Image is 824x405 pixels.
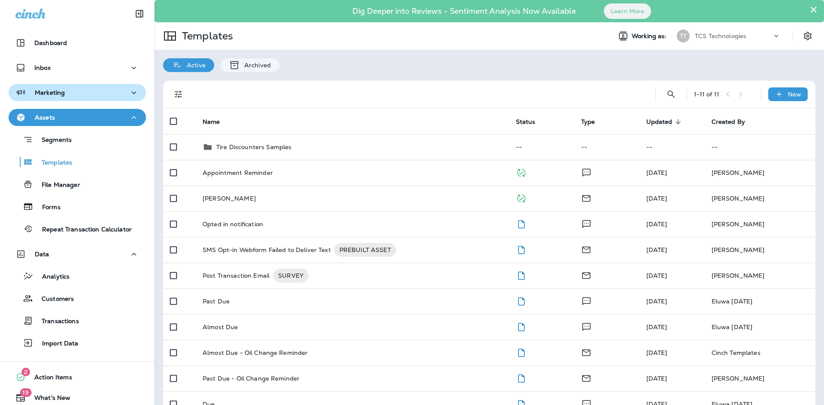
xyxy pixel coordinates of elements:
span: Gabe Davis [646,375,667,382]
span: 19 [20,388,31,397]
p: Opted in notification [203,221,263,228]
p: Templates [179,30,233,42]
button: Data [9,246,146,263]
button: File Manager [9,175,146,193]
span: Published [516,168,527,176]
p: Templates [33,159,72,167]
button: Transactions [9,312,146,330]
button: Dashboard [9,34,146,51]
p: Transactions [33,318,79,326]
div: SURVEY [273,269,309,282]
span: Gabe Davis [646,297,667,305]
p: Appointment Reminder [203,169,273,176]
span: Draft [516,245,527,253]
p: New [788,91,801,98]
span: Gabe Davis [646,220,667,228]
span: Draft [516,297,527,304]
p: Active [182,62,206,69]
span: Updated [646,118,684,126]
span: Type [581,118,595,126]
p: [PERSON_NAME] [203,195,256,202]
td: [PERSON_NAME] [705,160,815,186]
button: Repeat Transaction Calculator [9,220,146,238]
td: Cinch Templates [705,340,815,366]
span: Status [516,118,536,126]
span: Name [203,118,231,126]
p: Segments [33,136,72,145]
td: [PERSON_NAME] [705,263,815,288]
p: Inbox [34,64,51,71]
p: Analytics [33,273,70,281]
span: Status [516,118,547,126]
button: Close [809,3,818,16]
span: Draft [516,322,527,330]
button: Import Data [9,334,146,352]
span: Text [581,322,592,330]
span: Draft [516,348,527,356]
p: Archived [240,62,271,69]
p: Past Due [203,298,230,305]
td: -- [705,134,815,160]
span: Email [581,194,591,201]
div: 1 - 11 of 11 [694,91,719,98]
span: Type [581,118,606,126]
span: Created By [712,118,756,126]
span: Name [203,118,220,126]
p: SMS Opt-in Webform Failed to Deliver Text [203,243,331,257]
span: Text [581,168,592,176]
span: Action Items [26,374,72,384]
td: [PERSON_NAME] [705,366,815,391]
td: [PERSON_NAME] [705,237,815,263]
button: Customers [9,289,146,307]
span: Email [581,348,591,356]
p: Customers [33,295,74,303]
span: Draft [516,374,527,381]
button: Segments [9,130,146,149]
span: SURVEY [273,271,309,280]
span: Text [581,219,592,227]
span: Published [516,194,527,201]
span: Updated [646,118,673,126]
button: Analytics [9,267,146,285]
p: File Manager [33,181,80,189]
p: Dig Deeper into Reviews - Sentiment Analysis Now Available [327,10,601,12]
span: Jeff Cessna [646,195,667,202]
p: Assets [35,114,55,121]
span: PREBUILT ASSET [334,246,396,254]
span: Gabe Davis [646,246,667,254]
button: Marketing [9,84,146,101]
span: Working as: [632,33,668,40]
span: Text [581,297,592,304]
td: Eluwa [DATE] [705,288,815,314]
span: What's New [26,394,70,405]
span: Email [581,245,591,253]
p: Past Due - Oil Change Reminder [203,375,300,382]
span: Draft [516,271,527,279]
button: Learn More [604,3,651,19]
span: Created By [712,118,745,126]
div: PREBUILT ASSET [334,243,396,257]
span: 2 [21,368,30,376]
button: Settings [800,28,815,44]
button: Collapse Sidebar [127,5,151,22]
span: Gabe Davis [646,169,667,177]
button: Inbox [9,59,146,76]
button: Search Templates [663,86,680,103]
span: Email [581,271,591,279]
span: Email [581,374,591,381]
p: Repeat Transaction Calculator [33,226,132,234]
td: Eluwa [DATE] [705,314,815,340]
p: Forms [33,204,61,212]
span: Gabe Davis [646,349,667,357]
span: Jeff Cessna [646,272,667,279]
p: TCS Technologies [695,33,746,39]
button: Forms [9,198,146,216]
td: [PERSON_NAME] [705,186,815,211]
p: Import Data [33,340,79,348]
button: Filters [170,86,187,103]
button: 2Action Items [9,369,146,386]
p: Dashboard [34,39,67,46]
p: Tire Discounters Samples [216,144,291,150]
p: Almost Due - Oil Change Reminder [203,349,308,356]
p: Data [35,251,49,258]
